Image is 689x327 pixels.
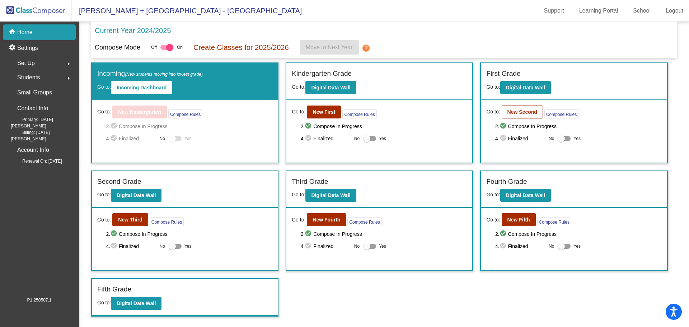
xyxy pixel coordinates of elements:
[11,116,76,129] span: Primary: [DATE][PERSON_NAME]
[301,242,351,251] span: 4. Finalized
[500,242,508,251] mat-icon: check_circle
[110,134,119,143] mat-icon: check_circle
[125,72,203,77] span: (New students moving into lowest grade)
[17,73,40,83] span: Students
[292,177,328,187] label: Third Grade
[506,85,545,90] b: Digital Data Wall
[9,28,17,37] mat-icon: home
[500,134,508,143] mat-icon: check_circle
[292,69,352,79] label: Kindergarten Grade
[486,84,500,90] span: Go to:
[17,44,38,52] p: Settings
[112,213,148,226] button: New Third
[544,109,578,118] button: Compose Rules
[110,230,119,238] mat-icon: check_circle
[573,134,581,143] span: Yes
[379,134,386,143] span: Yes
[64,60,73,68] mat-icon: arrow_right
[495,242,545,251] span: 4. Finalized
[500,81,551,94] button: Digital Data Wall
[106,230,272,238] span: 2. Compose In Progress
[506,192,545,198] b: Digital Data Wall
[311,192,350,198] b: Digital Data Wall
[184,242,192,251] span: Yes
[486,192,500,197] span: Go to:
[106,134,156,143] span: 4. Finalized
[168,109,202,118] button: Compose Rules
[11,129,76,142] span: Billing: [DATE][PERSON_NAME]
[305,134,313,143] mat-icon: check_circle
[110,242,119,251] mat-icon: check_circle
[117,300,156,306] b: Digital Data Wall
[507,217,530,223] b: New Fifth
[95,25,171,36] p: Current Year 2024/2025
[97,300,111,305] span: Go to:
[486,69,520,79] label: First Grade
[500,230,508,238] mat-icon: check_circle
[507,109,537,115] b: New Second
[311,85,350,90] b: Digital Data Wall
[292,192,305,197] span: Go to:
[305,122,313,131] mat-icon: check_circle
[486,216,500,224] span: Go to:
[354,243,360,249] span: No
[342,109,376,118] button: Compose Rules
[292,216,305,224] span: Go to:
[184,134,192,143] span: Yes
[573,5,624,17] a: Learning Portal
[305,242,313,251] mat-icon: check_circle
[97,108,111,116] span: Go to:
[627,5,656,17] a: School
[111,297,161,310] button: Digital Data Wall
[193,42,289,53] p: Create Classes for 2025/2026
[160,135,165,142] span: No
[305,189,356,202] button: Digital Data Wall
[97,177,141,187] label: Second Grade
[110,122,119,131] mat-icon: check_circle
[538,5,570,17] a: Support
[72,5,302,17] span: [PERSON_NAME] + [GEOGRAPHIC_DATA] - [GEOGRAPHIC_DATA]
[17,145,49,155] p: Account Info
[495,134,545,143] span: 4. Finalized
[97,192,111,197] span: Go to:
[307,106,341,118] button: New First
[502,106,543,118] button: New Second
[17,103,48,113] p: Contact Info
[354,135,360,142] span: No
[301,230,467,238] span: 2. Compose In Progress
[379,242,386,251] span: Yes
[118,109,161,115] b: New Kindergarten
[9,44,17,52] mat-icon: settings
[292,108,305,116] span: Go to:
[500,189,551,202] button: Digital Data Wall
[495,122,662,131] span: 2. Compose In Progress
[549,135,554,142] span: No
[660,5,689,17] a: Logout
[500,122,508,131] mat-icon: check_circle
[111,189,161,202] button: Digital Data Wall
[117,192,156,198] b: Digital Data Wall
[495,230,662,238] span: 2. Compose In Progress
[64,74,73,83] mat-icon: arrow_right
[305,230,313,238] mat-icon: check_circle
[150,217,184,226] button: Compose Rules
[117,85,167,90] b: Incoming Dashboard
[112,106,167,118] button: New Kindergarten
[97,84,111,90] span: Go to:
[160,243,165,249] span: No
[118,217,142,223] b: New Third
[307,213,346,226] button: New Fourth
[305,81,356,94] button: Digital Data Wall
[313,217,340,223] b: New Fourth
[151,44,157,51] span: Off
[573,242,581,251] span: Yes
[17,28,33,37] p: Home
[106,122,272,131] span: 2. Compose In Progress
[301,134,351,143] span: 4. Finalized
[486,177,527,187] label: Fourth Grade
[11,158,62,164] span: Renewal On: [DATE]
[95,43,140,52] p: Compose Mode
[502,213,536,226] button: New Fifth
[306,44,353,50] span: Move to Next Year
[300,40,359,55] button: Move to Next Year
